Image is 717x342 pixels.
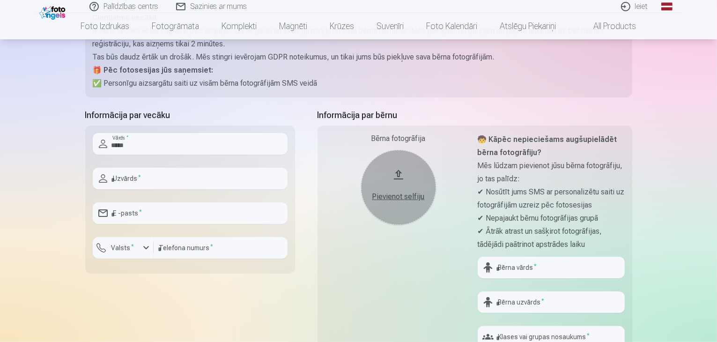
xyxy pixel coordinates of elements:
p: Tas būs daudz ērtāk un drošāk. Mēs stingri ievērojam GDPR noteikumus, un tikai jums būs piekļuve ... [93,51,625,64]
p: ✔ Nosūtīt jums SMS ar personalizētu saiti uz fotogrāfijām uzreiz pēc fotosesijas [478,186,625,212]
p: ✅ Personīgu aizsargātu saiti uz visām bērna fotogrāfijām SMS veidā [93,77,625,90]
a: Atslēgu piekariņi [489,13,568,39]
p: ✔ Ātrāk atrast un sašķirot fotogrāfijas, tādējādi paātrinot apstrādes laiku [478,225,625,251]
a: All products [568,13,648,39]
label: Valsts [108,243,138,253]
a: Suvenīri [366,13,415,39]
h5: Informācija par bērnu [318,109,632,122]
a: Fotogrāmata [141,13,211,39]
a: Foto kalendāri [415,13,489,39]
h5: Informācija par vecāku [85,109,295,122]
p: ✔ Nepajaukt bērnu fotogrāfijas grupā [478,212,625,225]
strong: 🎁 Pēc fotosesijas jūs saņemsiet: [93,66,214,74]
a: Magnēti [268,13,319,39]
strong: 🧒 Kāpēc nepieciešams augšupielādēt bērna fotogrāfiju? [478,135,617,157]
a: Foto izdrukas [70,13,141,39]
p: Mēs lūdzam pievienot jūsu bērna fotogrāfiju, jo tas palīdz: [478,159,625,186]
div: Pievienot selfiju [370,191,427,202]
a: Komplekti [211,13,268,39]
button: Valsts* [93,237,154,259]
a: Krūzes [319,13,366,39]
button: Pievienot selfiju [361,150,436,225]
img: /fa1 [39,4,68,20]
div: Bērna fotogrāfija [325,133,472,144]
